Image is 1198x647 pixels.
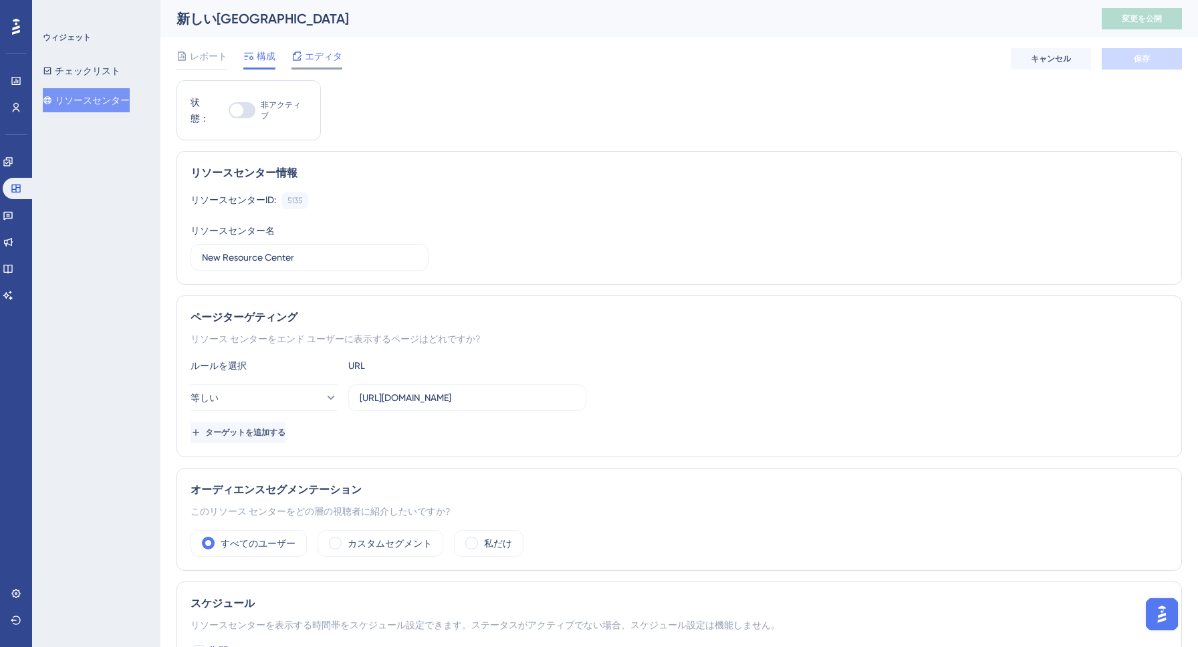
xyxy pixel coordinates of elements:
iframe: UserGuiding AIアシスタントランチャー [1142,594,1182,634]
button: 保存 [1102,48,1182,70]
font: すべてのユーザー [221,538,295,549]
font: リソース センターをエンド ユーザーに表示するページはどれですか? [191,334,480,344]
font: リソースセンター名 [191,225,275,236]
font: 新しい[GEOGRAPHIC_DATA] [176,11,349,27]
font: レポート [190,51,227,61]
font: ページターゲティング [191,311,297,323]
button: キャンセル [1011,48,1091,70]
input: yourwebsite.com/パス [360,390,575,405]
font: エディタ [305,51,342,61]
font: 私だけ [484,538,512,549]
font: スケジュール [191,597,255,610]
button: チェックリスト [43,59,120,83]
font: ターゲットを追加する [205,428,285,437]
font: リソースセンターID: [191,195,276,205]
button: 変更を公開 [1102,8,1182,29]
font: キャンセル [1031,54,1071,63]
input: リソースセンター名を入力してください [202,250,417,265]
font: 非アクティブ [261,100,301,120]
font: URL [348,360,365,371]
font: 5135 [287,196,302,205]
font: リソースセンターを表示する時間帯をスケジュール設定できます。ステータスがアクティブでない場合、スケジュール設定は機能しません。 [191,620,780,630]
font: このリソース センターをどの層の視聴者に紹介したいですか? [191,506,450,517]
button: ターゲットを追加する [191,422,285,443]
button: リソースセンター [43,88,130,112]
font: オーディエンスセグメンテーション [191,483,362,496]
font: 保存 [1134,54,1150,63]
font: ルールを選択 [191,360,247,371]
font: リソースセンター [55,95,130,106]
font: 変更を公開 [1122,14,1162,23]
font: 状態： [191,97,209,124]
button: 等しい [191,384,338,411]
font: 構成 [257,51,275,61]
font: ウィジェット [43,33,91,42]
font: チェックリスト [55,66,120,76]
font: カスタムセグメント [348,538,432,549]
font: 等しい [191,392,219,403]
font: リソースセンター情報 [191,166,297,179]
